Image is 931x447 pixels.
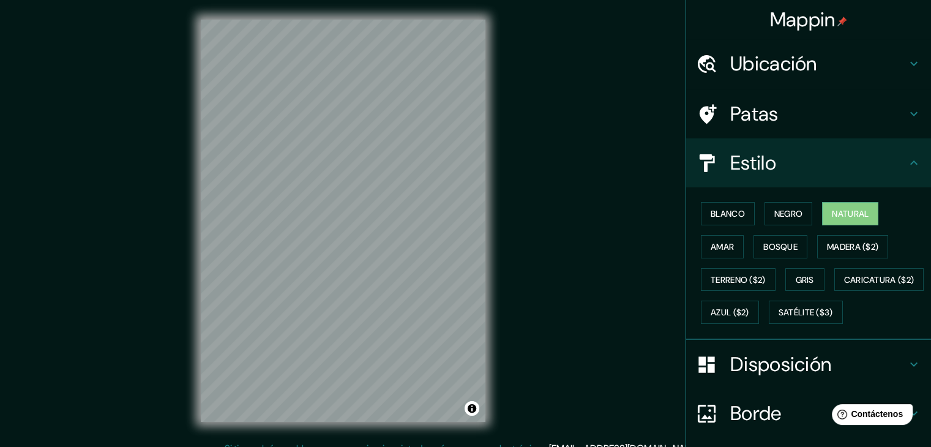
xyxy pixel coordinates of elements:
font: Disposición [730,351,831,377]
font: Caricatura ($2) [844,274,914,285]
font: Terreno ($2) [711,274,766,285]
font: Azul ($2) [711,307,749,318]
div: Borde [686,389,931,438]
button: Gris [785,268,824,291]
font: Mappin [770,7,836,32]
div: Ubicación [686,39,931,88]
div: Patas [686,89,931,138]
font: Patas [730,101,779,127]
button: Terreno ($2) [701,268,776,291]
font: Ubicación [730,51,817,77]
iframe: Lanzador de widgets de ayuda [822,399,918,434]
img: pin-icon.png [837,17,847,26]
font: Gris [796,274,814,285]
button: Natural [822,202,878,225]
button: Activar o desactivar atribución [465,401,479,416]
font: Amar [711,241,734,252]
font: Blanco [711,208,745,219]
div: Disposición [686,340,931,389]
font: Bosque [763,241,798,252]
button: Negro [765,202,813,225]
button: Amar [701,235,744,258]
button: Bosque [753,235,807,258]
canvas: Mapa [201,20,485,422]
button: Blanco [701,202,755,225]
button: Azul ($2) [701,301,759,324]
font: Natural [832,208,869,219]
div: Estilo [686,138,931,187]
font: Satélite ($3) [779,307,833,318]
font: Borde [730,400,782,426]
font: Negro [774,208,803,219]
button: Madera ($2) [817,235,888,258]
button: Caricatura ($2) [834,268,924,291]
font: Estilo [730,150,776,176]
button: Satélite ($3) [769,301,843,324]
font: Madera ($2) [827,241,878,252]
